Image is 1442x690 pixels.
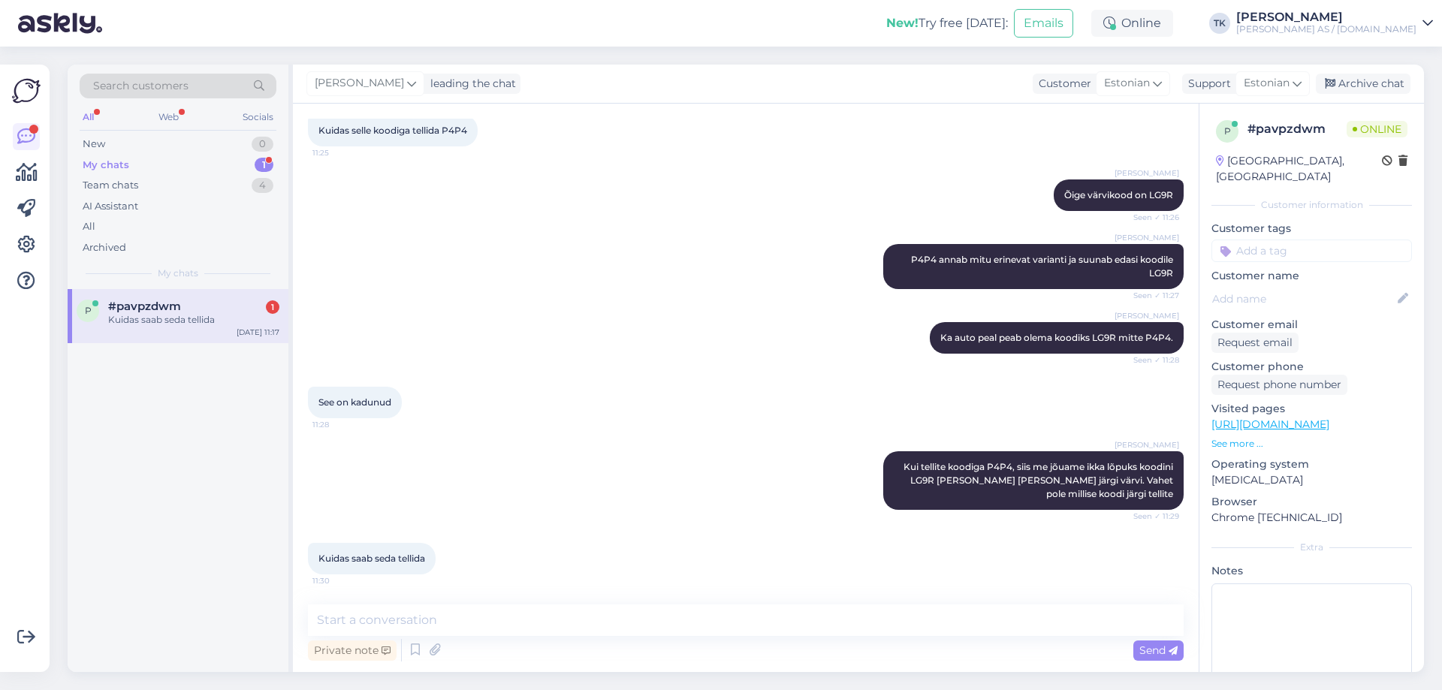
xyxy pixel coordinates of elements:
div: 0 [252,137,273,152]
div: Kuidas saab seda tellida [108,313,279,327]
span: Estonian [1104,75,1150,92]
div: 4 [252,178,273,193]
span: Seen ✓ 11:29 [1123,511,1179,522]
p: [MEDICAL_DATA] [1211,472,1412,488]
span: [PERSON_NAME] [1115,232,1179,243]
span: Õige värvikood on LG9R [1064,189,1173,200]
div: Online [1091,10,1173,37]
span: [PERSON_NAME] [1115,167,1179,179]
img: Askly Logo [12,77,41,105]
span: [PERSON_NAME] [315,75,404,92]
span: Kuidas saab seda tellida [318,553,425,564]
span: Online [1347,121,1407,137]
span: P4P4 annab mitu erinevat varianti ja suunab edasi koodile LG9R [911,254,1175,279]
div: Request phone number [1211,375,1347,395]
span: Send [1139,643,1178,657]
div: New [83,137,105,152]
div: leading the chat [424,76,516,92]
b: New! [886,16,919,30]
span: p [1224,125,1231,137]
p: See more ... [1211,437,1412,450]
span: Seen ✓ 11:27 [1123,290,1179,301]
span: Seen ✓ 11:28 [1123,354,1179,366]
span: Ka auto peal peab olema koodiks LG9R mitte P4P4. [940,332,1173,343]
span: My chats [158,267,198,280]
p: Customer tags [1211,221,1412,237]
div: Team chats [83,178,138,193]
div: 1 [266,300,279,314]
span: Seen ✓ 11:26 [1123,212,1179,223]
p: Customer phone [1211,359,1412,375]
p: Notes [1211,563,1412,579]
button: Emails [1014,9,1073,38]
div: AI Assistant [83,199,138,214]
span: #pavpzdwm [108,300,181,313]
div: Socials [240,107,276,127]
span: Kuidas selle koodiga tellida P4P4 [318,125,467,136]
p: Customer name [1211,268,1412,284]
span: Search customers [93,78,189,94]
span: p [85,305,92,316]
div: Customer information [1211,198,1412,212]
input: Add name [1212,291,1395,307]
span: [PERSON_NAME] [1115,439,1179,450]
a: [URL][DOMAIN_NAME] [1211,417,1329,431]
div: Request email [1211,333,1299,353]
p: Browser [1211,494,1412,510]
span: [PERSON_NAME] [1115,310,1179,321]
a: [PERSON_NAME][PERSON_NAME] AS / [DOMAIN_NAME] [1236,11,1433,35]
div: Archived [83,240,126,255]
div: TK [1209,13,1230,34]
div: 1 [255,158,273,173]
div: Support [1182,76,1231,92]
div: [DATE] 11:17 [237,327,279,338]
span: Estonian [1244,75,1290,92]
p: Visited pages [1211,401,1412,417]
div: Customer [1033,76,1091,92]
p: Customer email [1211,317,1412,333]
p: Operating system [1211,456,1412,472]
div: My chats [83,158,129,173]
div: Archive chat [1316,74,1410,94]
div: Extra [1211,541,1412,554]
div: Web [155,107,182,127]
div: All [83,219,95,234]
span: See on kadunud [318,396,391,408]
div: All [80,107,97,127]
span: 11:30 [312,575,369,586]
p: Chrome [TECHNICAL_ID] [1211,510,1412,526]
div: Try free [DATE]: [886,14,1008,32]
span: 11:28 [312,419,369,430]
span: Kui tellite koodiga P4P4, siis me jõuame ikka lõpuks koodini LG9R [PERSON_NAME] [PERSON_NAME] jär... [904,461,1175,499]
div: Private note [308,640,397,661]
input: Add a tag [1211,240,1412,262]
div: [GEOGRAPHIC_DATA], [GEOGRAPHIC_DATA] [1216,153,1382,185]
div: [PERSON_NAME] [1236,11,1416,23]
div: # pavpzdwm [1247,120,1347,138]
div: [PERSON_NAME] AS / [DOMAIN_NAME] [1236,23,1416,35]
span: 11:25 [312,147,369,158]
